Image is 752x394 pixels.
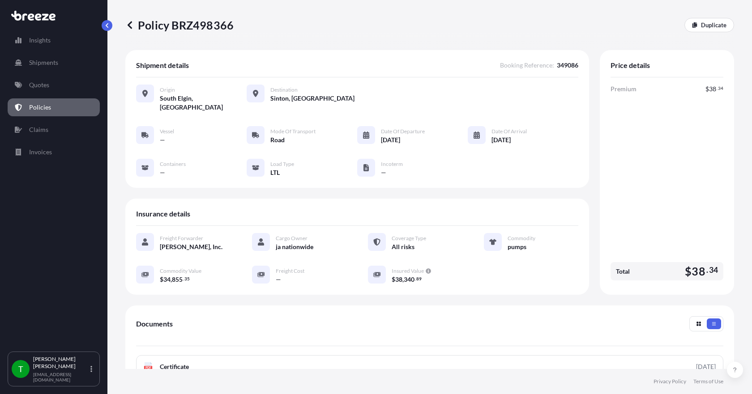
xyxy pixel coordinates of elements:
[160,362,189,371] span: Certificate
[392,267,424,275] span: Insured Value
[270,136,285,144] span: Road
[172,276,183,283] span: 855
[709,86,716,92] span: 38
[709,267,718,273] span: 34
[395,276,402,283] span: 38
[611,61,650,70] span: Price details
[163,276,171,283] span: 34
[276,235,308,242] span: Cargo Owner
[160,276,163,283] span: $
[276,267,304,275] span: Freight Cost
[18,364,23,373] span: T
[654,378,686,385] a: Privacy Policy
[29,148,52,157] p: Invoices
[276,275,281,284] span: —
[33,356,89,370] p: [PERSON_NAME] [PERSON_NAME]
[160,86,175,93] span: Origin
[392,242,414,251] span: All risks
[270,128,316,135] span: Mode of Transport
[491,128,527,135] span: Date of Arrival
[160,235,203,242] span: Freight Forwarder
[557,61,578,70] span: 349086
[184,277,190,280] span: 35
[8,98,100,116] a: Policies
[706,267,708,273] span: .
[8,121,100,139] a: Claims
[381,161,403,168] span: Incoterm
[171,276,172,283] span: ,
[270,86,298,93] span: Destination
[717,87,718,90] span: .
[701,21,726,30] p: Duplicate
[381,168,386,177] span: —
[29,80,49,89] p: Quotes
[404,276,414,283] span: 340
[160,136,165,144] span: —
[270,161,294,168] span: Load Type
[160,267,201,275] span: Commodity Value
[160,94,247,112] span: South Elgin, [GEOGRAPHIC_DATA]
[392,235,426,242] span: Coverage Type
[8,31,100,49] a: Insights
[416,277,422,280] span: 89
[705,86,709,92] span: $
[136,319,173,328] span: Documents
[684,18,734,32] a: Duplicate
[276,242,313,251] span: ja nationwide
[270,168,280,177] span: LTL
[381,136,400,144] span: [DATE]
[29,36,51,45] p: Insights
[125,18,234,32] p: Policy BRZ498366
[500,61,554,70] span: Booking Reference :
[8,54,100,72] a: Shipments
[616,267,630,276] span: Total
[29,58,58,67] p: Shipments
[693,378,723,385] a: Terms of Use
[381,128,425,135] span: Date of Departure
[160,161,186,168] span: Containers
[8,76,100,94] a: Quotes
[270,94,355,103] span: Sinton, [GEOGRAPHIC_DATA]
[29,103,51,112] p: Policies
[611,85,637,93] span: Premium
[8,143,100,161] a: Invoices
[402,276,404,283] span: ,
[160,168,165,177] span: —
[685,266,692,277] span: $
[136,355,723,378] a: PDFCertificate[DATE]
[508,242,526,251] span: pumps
[160,242,222,251] span: [PERSON_NAME], Inc.
[692,266,705,277] span: 38
[183,277,184,280] span: .
[29,125,48,134] p: Claims
[160,128,174,135] span: Vessel
[136,61,189,70] span: Shipment details
[392,276,395,283] span: $
[508,235,535,242] span: Commodity
[696,362,716,371] div: [DATE]
[491,136,511,144] span: [DATE]
[718,87,723,90] span: 34
[33,372,89,382] p: [EMAIL_ADDRESS][DOMAIN_NAME]
[145,366,151,369] text: PDF
[415,277,416,280] span: .
[136,209,190,218] span: Insurance details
